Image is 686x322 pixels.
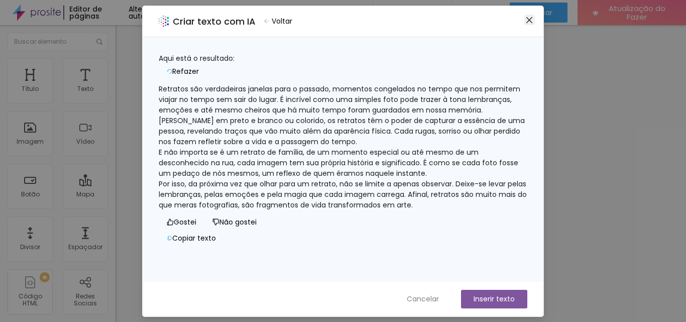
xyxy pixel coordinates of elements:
[397,290,449,308] button: Cancelar
[272,16,292,26] font: Voltar
[173,15,256,28] font: Criar texto com IA
[407,294,439,304] font: Cancelar
[159,84,522,115] font: Retratos são verdadeiras janelas para o passado, momentos congelados no tempo que nos permitem vi...
[172,66,199,76] font: Refazer
[159,231,224,247] button: Copiar texto
[212,219,219,226] span: não gosto
[159,64,207,80] button: Refazer
[219,217,257,227] font: Não gostei
[159,53,235,63] font: Aqui está o resultado:
[204,214,265,231] button: Não gostei
[159,116,527,147] font: [PERSON_NAME] em preto e branco ou colorido, os retratos têm o poder de capturar a essência de um...
[174,217,196,227] font: Gostei
[474,294,515,304] font: Inserir texto
[172,233,216,243] font: Copiar texto
[524,15,535,25] button: Fechar
[167,219,174,226] span: como
[159,214,204,231] button: Gostei
[461,290,527,308] button: Inserir texto
[260,14,297,29] button: Voltar
[159,147,520,178] font: E não importa se é um retrato de família, de um momento especial ou até mesmo de um desconhecido ...
[159,179,529,210] font: Por isso, da próxima vez que olhar para um retrato, não se limite a apenas observar. Deixe-se lev...
[525,16,533,24] span: fechar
